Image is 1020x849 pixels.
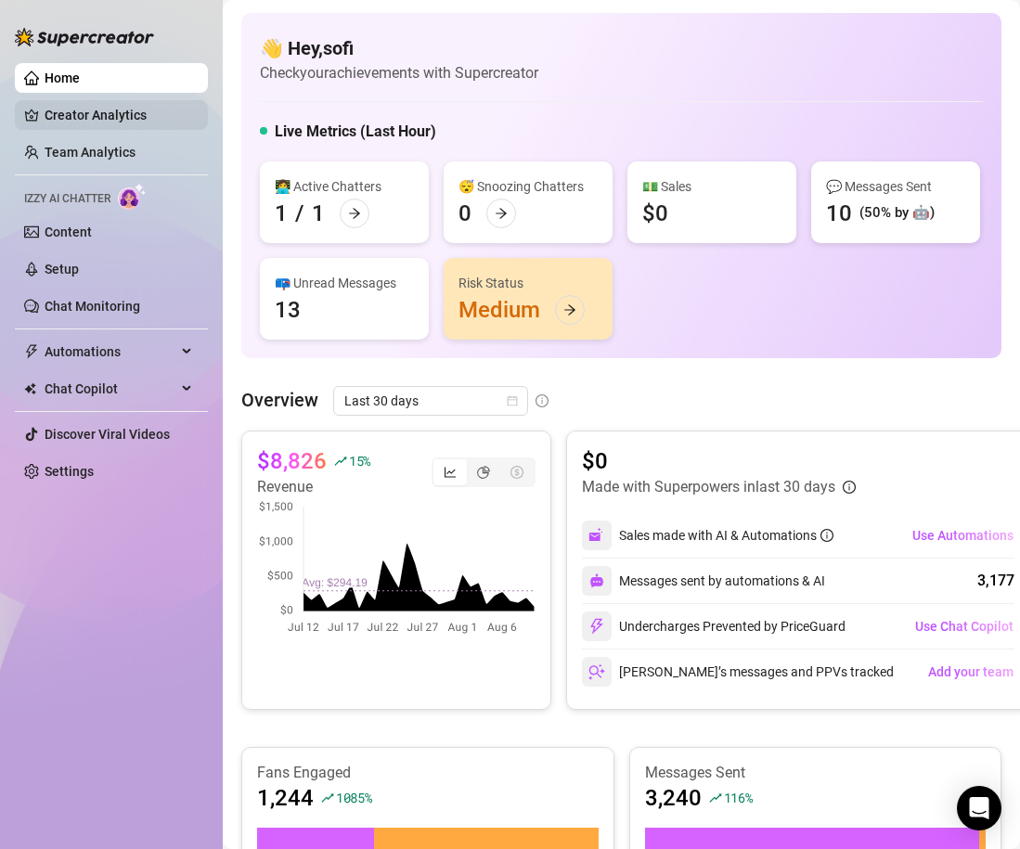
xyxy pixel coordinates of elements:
span: line-chart [444,466,457,479]
button: Use Automations [911,521,1014,550]
span: arrow-right [348,207,361,220]
div: 0 [458,199,471,228]
span: arrow-right [563,303,576,316]
div: 😴 Snoozing Chatters [458,176,598,197]
div: $0 [642,199,668,228]
article: 1,244 [257,783,314,813]
span: Chat Copilot [45,374,176,404]
article: Revenue [257,476,370,498]
a: Chat Monitoring [45,299,140,314]
a: Setup [45,262,79,277]
div: 💵 Sales [642,176,781,197]
span: info-circle [820,529,833,542]
div: 3,177 [977,570,1014,592]
span: Izzy AI Chatter [24,190,110,208]
a: Home [45,71,80,85]
img: svg%3e [588,527,605,544]
article: Fans Engaged [257,763,599,783]
span: Automations [45,337,176,367]
div: (50% by 🤖) [859,202,935,225]
article: $8,826 [257,446,327,476]
img: logo-BBDzfeDw.svg [15,28,154,46]
article: Made with Superpowers in last 30 days [582,476,835,498]
div: Open Intercom Messenger [957,786,1001,830]
span: Add your team [928,664,1014,679]
article: Check your achievements with Supercreator [260,61,538,84]
img: Chat Copilot [24,382,36,395]
span: rise [334,455,347,468]
span: 116 % [724,789,753,806]
article: $0 [582,446,856,476]
div: 👩‍💻 Active Chatters [275,176,414,197]
span: 15 % [349,452,370,470]
div: Risk Status [458,273,598,293]
div: Sales made with AI & Automations [619,525,833,546]
span: Use Chat Copilot [915,619,1014,634]
div: 📪 Unread Messages [275,273,414,293]
a: Team Analytics [45,145,136,160]
div: 10 [826,199,852,228]
div: [PERSON_NAME]’s messages and PPVs tracked [582,657,894,687]
article: 3,240 [645,783,702,813]
article: Overview [241,386,318,414]
div: 💬 Messages Sent [826,176,965,197]
a: Discover Viral Videos [45,427,170,442]
img: svg%3e [589,573,604,588]
span: rise [321,791,334,804]
div: 1 [312,199,325,228]
a: Creator Analytics [45,100,193,130]
span: arrow-right [495,207,508,220]
article: Messages Sent [645,763,987,783]
span: pie-chart [477,466,490,479]
img: svg%3e [588,663,605,680]
img: AI Chatter [118,183,147,210]
span: Use Automations [912,528,1014,543]
a: Settings [45,464,94,479]
span: Last 30 days [344,387,517,415]
div: segmented control [432,457,536,487]
div: Undercharges Prevented by PriceGuard [582,611,846,641]
button: Use Chat Copilot [914,611,1014,641]
span: info-circle [843,481,856,494]
div: Messages sent by automations & AI [582,566,825,596]
span: thunderbolt [24,344,39,359]
button: Add your team [927,657,1014,687]
div: 13 [275,295,301,325]
h5: Live Metrics (Last Hour) [275,121,436,143]
div: 1 [275,199,288,228]
img: svg%3e [588,618,605,635]
a: Content [45,225,92,239]
span: rise [709,791,722,804]
span: info-circle [536,394,549,407]
span: calendar [507,395,518,406]
h4: 👋 Hey, sofi [260,35,538,61]
span: dollar-circle [510,466,523,479]
span: 1085 % [336,789,372,806]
